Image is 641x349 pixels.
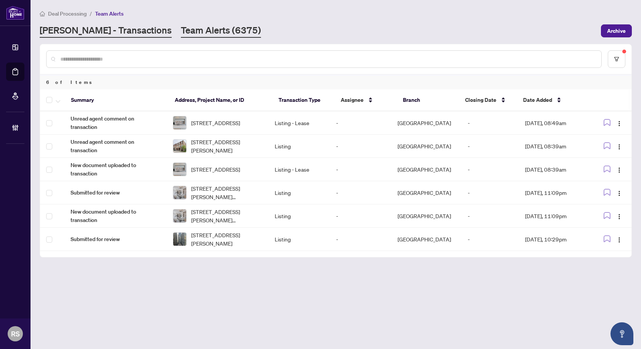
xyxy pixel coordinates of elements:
[335,89,397,111] th: Assignee
[616,167,622,173] img: Logo
[191,165,240,174] span: [STREET_ADDRESS]
[269,204,330,228] td: Listing
[173,233,186,246] img: thumbnail-img
[391,228,462,251] td: [GEOGRAPHIC_DATA]
[169,89,272,111] th: Address, Project Name, or ID
[613,233,625,245] button: Logo
[462,135,519,158] td: -
[173,163,186,176] img: thumbnail-img
[616,190,622,196] img: Logo
[173,186,186,199] img: thumbnail-img
[391,181,462,204] td: [GEOGRAPHIC_DATA]
[613,187,625,199] button: Logo
[65,89,169,111] th: Summary
[191,138,263,154] span: [STREET_ADDRESS][PERSON_NAME]
[71,188,161,197] span: Submitted for review
[191,231,263,248] span: [STREET_ADDRESS][PERSON_NAME]
[391,158,462,181] td: [GEOGRAPHIC_DATA]
[616,214,622,220] img: Logo
[519,181,593,204] td: [DATE], 11:09pm
[613,210,625,222] button: Logo
[90,9,92,18] li: /
[616,237,622,243] img: Logo
[523,96,552,104] span: Date Added
[459,89,517,111] th: Closing Date
[462,228,519,251] td: -
[191,184,263,201] span: [STREET_ADDRESS][PERSON_NAME][PERSON_NAME]
[95,10,124,17] span: Team Alerts
[191,119,240,127] span: [STREET_ADDRESS]
[71,114,161,131] span: Unread agent comment on transaction
[607,25,626,37] span: Archive
[601,24,632,37] button: Archive
[330,228,391,251] td: -
[519,228,593,251] td: [DATE], 10:29pm
[269,228,330,251] td: Listing
[40,24,172,38] a: [PERSON_NAME] - Transactions
[181,24,261,38] a: Team Alerts (6375)
[462,181,519,204] td: -
[269,181,330,204] td: Listing
[48,10,87,17] span: Deal Processing
[330,204,391,228] td: -
[519,111,593,135] td: [DATE], 08:49am
[517,89,592,111] th: Date Added
[191,207,263,224] span: [STREET_ADDRESS][PERSON_NAME][PERSON_NAME]
[269,158,330,181] td: Listing - Lease
[616,144,622,150] img: Logo
[40,11,45,16] span: home
[173,140,186,153] img: thumbnail-img
[614,56,619,62] span: filter
[6,6,24,20] img: logo
[173,209,186,222] img: thumbnail-img
[173,116,186,129] img: thumbnail-img
[519,204,593,228] td: [DATE], 11:09pm
[330,111,391,135] td: -
[330,158,391,181] td: -
[616,121,622,127] img: Logo
[71,161,161,178] span: New document uploaded to transaction
[391,135,462,158] td: [GEOGRAPHIC_DATA]
[608,50,625,68] button: filter
[397,89,459,111] th: Branch
[71,138,161,154] span: Unread agent comment on transaction
[11,328,20,339] span: RS
[462,111,519,135] td: -
[269,111,330,135] td: Listing - Lease
[391,111,462,135] td: [GEOGRAPHIC_DATA]
[610,322,633,345] button: Open asap
[519,158,593,181] td: [DATE], 08:39am
[330,135,391,158] td: -
[462,204,519,228] td: -
[462,158,519,181] td: -
[40,75,631,89] div: 6 of Items
[269,135,330,158] td: Listing
[330,181,391,204] td: -
[272,89,335,111] th: Transaction Type
[71,207,161,224] span: New document uploaded to transaction
[391,204,462,228] td: [GEOGRAPHIC_DATA]
[71,235,161,243] span: Submitted for review
[613,140,625,152] button: Logo
[613,117,625,129] button: Logo
[341,96,364,104] span: Assignee
[613,163,625,175] button: Logo
[465,96,496,104] span: Closing Date
[519,135,593,158] td: [DATE], 08:39am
